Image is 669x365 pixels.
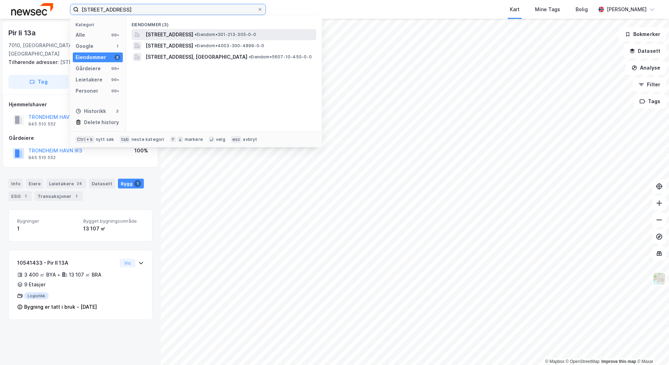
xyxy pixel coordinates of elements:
span: Bygninger [17,218,78,224]
div: Eiendommer [76,53,106,62]
div: 9 Etasjer [24,280,45,289]
div: Gårdeiere [9,134,152,142]
span: • [195,43,197,48]
div: esc [231,136,242,143]
div: Historikk [76,107,106,115]
button: Datasett [624,44,666,58]
div: 1 [134,180,141,187]
div: Kontrollprogram for chat [634,331,669,365]
button: Analyse [626,61,666,75]
div: Leietakere [76,76,103,84]
div: 13 107 ㎡ BRA [69,271,101,279]
div: 1 [73,193,80,200]
img: newsec-logo.f6e21ccffca1b3a03d2d.png [11,3,53,15]
div: Datasett [89,179,115,188]
div: 13 107 ㎡ [83,224,144,233]
div: [STREET_ADDRESS] [8,58,147,66]
span: • [249,54,251,59]
div: Alle [76,31,85,39]
div: 99+ [110,32,120,38]
a: OpenStreetMap [566,359,600,364]
div: Bygning er tatt i bruk - [DATE] [24,303,97,311]
span: Eiendom • 301-213-305-0-0 [195,32,256,37]
div: Eiendommer (3) [126,16,322,29]
a: Mapbox [545,359,564,364]
div: 3 [114,108,120,114]
button: Tag [8,75,69,89]
div: Eiere [26,179,43,188]
div: velg [216,137,225,142]
span: [STREET_ADDRESS] [146,42,193,50]
div: Mine Tags [535,5,560,14]
span: Eiendom • 4003-300-4899-0-0 [195,43,264,49]
span: • [195,32,197,37]
div: 7010, [GEOGRAPHIC_DATA], [GEOGRAPHIC_DATA] [8,41,98,58]
div: neste kategori [132,137,164,142]
div: 1 [17,224,78,233]
button: Tags [634,94,666,108]
span: [STREET_ADDRESS] [146,30,193,39]
div: Info [8,179,23,188]
div: tab [120,136,130,143]
div: 99+ [110,88,120,94]
span: [STREET_ADDRESS], [GEOGRAPHIC_DATA] [146,53,247,61]
div: Hjemmelshaver [9,100,152,109]
div: 1 [114,43,120,49]
div: [PERSON_NAME] [607,5,647,14]
input: Søk på adresse, matrikkel, gårdeiere, leietakere eller personer [79,4,257,15]
div: 945 510 552 [28,155,56,160]
div: 1 [22,193,29,200]
a: Improve this map [601,359,636,364]
div: 10541433 - Pir II 13A [17,259,117,267]
div: ESG [8,191,32,201]
iframe: Chat Widget [634,331,669,365]
div: Bolig [576,5,588,14]
div: Bygg [118,179,144,188]
img: Z [653,272,666,285]
div: 24 [75,180,83,187]
div: Google [76,42,93,50]
div: markere [185,137,203,142]
div: Transaksjoner [35,191,83,201]
button: Vis [120,259,135,267]
div: Ctrl + k [76,136,94,143]
div: Pir Ii 13a [8,27,37,38]
div: nytt søk [96,137,114,142]
div: Kategori [76,22,123,27]
div: 945 510 552 [28,121,56,127]
button: Bokmerker [619,27,666,41]
div: Leietakere [46,179,86,188]
div: 99+ [110,66,120,71]
div: Gårdeiere [76,64,101,73]
div: 100% [134,146,148,155]
div: 3 400 ㎡ BYA [24,271,56,279]
button: Filter [633,78,666,92]
span: Eiendom • 5607-10-450-0-0 [249,54,312,60]
div: avbryt [243,137,257,142]
span: Bygget bygningsområde [83,218,144,224]
div: 99+ [110,77,120,83]
div: • [57,272,60,278]
div: Delete history [84,118,119,127]
div: Kart [510,5,520,14]
div: Personer [76,87,98,95]
div: 3 [114,55,120,60]
span: Tilhørende adresser: [8,59,60,65]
